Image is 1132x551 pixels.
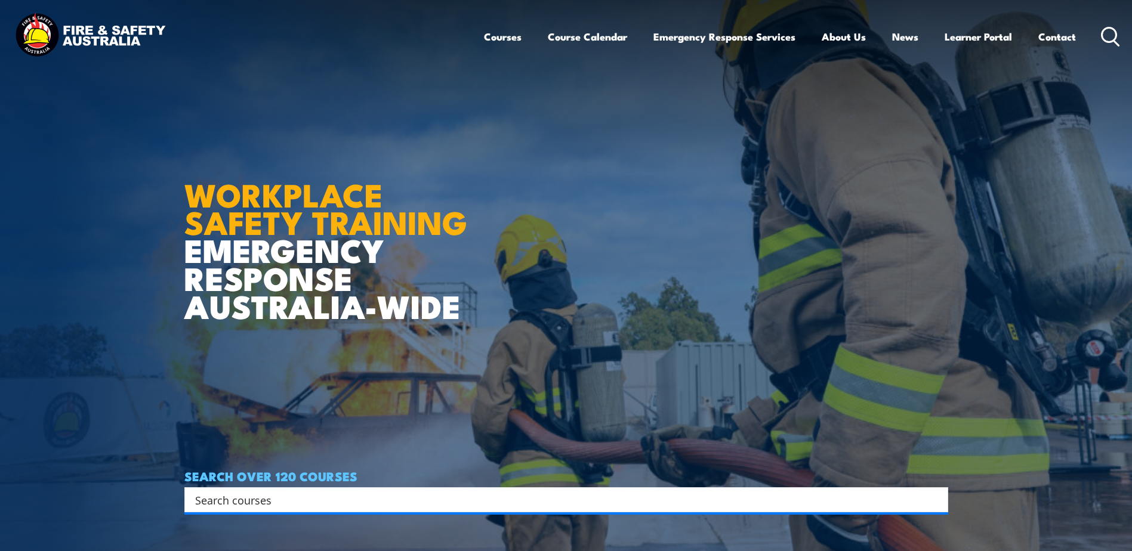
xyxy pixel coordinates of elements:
strong: WORKPLACE SAFETY TRAINING [184,169,467,246]
a: News [892,21,918,52]
h4: SEARCH OVER 120 COURSES [184,469,948,482]
button: Search magnifier button [927,491,944,508]
a: Emergency Response Services [653,21,795,52]
a: Learner Portal [945,21,1012,52]
a: Course Calendar [548,21,627,52]
input: Search input [195,491,922,509]
form: Search form [198,491,924,508]
a: Contact [1038,21,1076,52]
h1: EMERGENCY RESPONSE AUSTRALIA-WIDE [184,150,476,320]
a: About Us [822,21,866,52]
a: Courses [484,21,522,52]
